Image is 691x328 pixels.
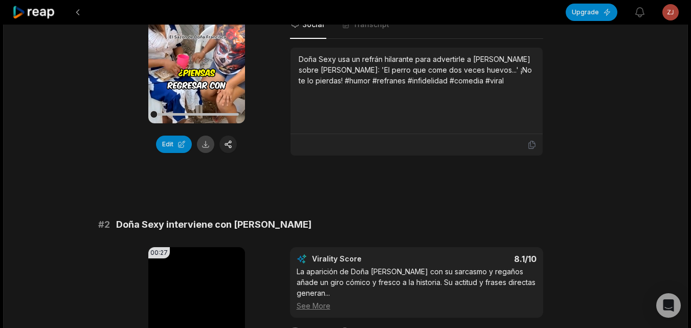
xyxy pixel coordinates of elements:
[156,136,192,153] button: Edit
[427,254,537,264] div: 8.1 /10
[297,300,537,311] div: See More
[98,217,110,232] span: # 2
[312,254,422,264] div: Virality Score
[290,11,543,39] nav: Tabs
[656,293,681,318] div: Open Intercom Messenger
[116,217,311,232] span: Doña Sexy interviene con [PERSON_NAME]
[353,19,389,30] span: Transcript
[566,4,617,21] button: Upgrade
[302,19,324,30] span: Social
[299,54,534,86] div: Doña Sexy usa un refrán hilarante para advertirle a [PERSON_NAME] sobre [PERSON_NAME]: 'El perro ...
[297,266,537,311] div: La aparición de Doña [PERSON_NAME] con su sarcasmo y regaños añade un giro cómico y fresco a la h...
